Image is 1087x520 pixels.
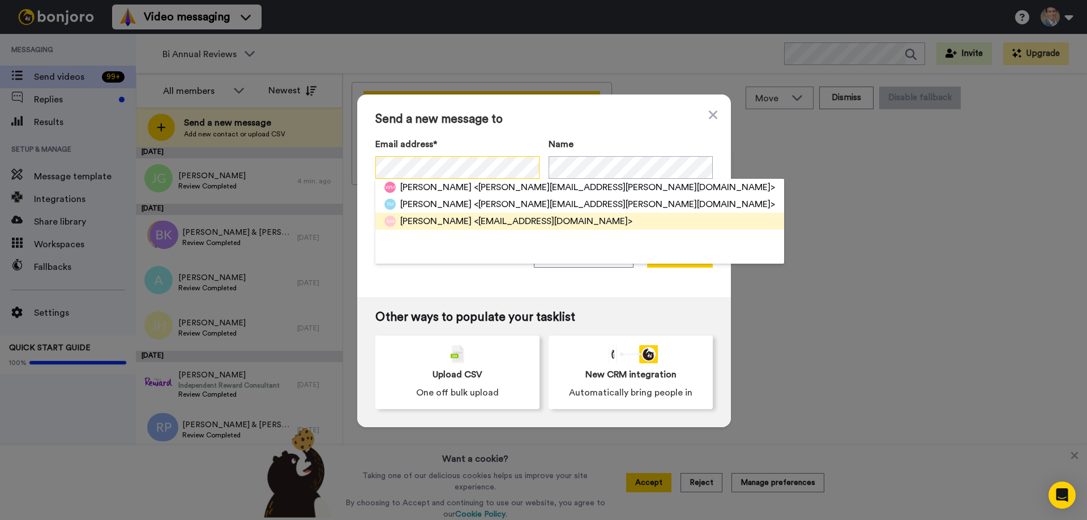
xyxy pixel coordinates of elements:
[433,368,482,381] span: Upload CSV
[400,214,472,228] span: [PERSON_NAME]
[1049,482,1076,509] div: Open Intercom Messenger
[474,181,775,194] span: <[PERSON_NAME][EMAIL_ADDRESS][PERSON_NAME][DOMAIN_NAME]>
[384,182,396,193] img: wm.png
[375,113,713,126] span: Send a new message to
[474,197,775,211] span: <[PERSON_NAME][EMAIL_ADDRESS][PERSON_NAME][DOMAIN_NAME]>
[384,199,396,210] img: tm.png
[585,368,677,381] span: New CRM integration
[400,181,472,194] span: [PERSON_NAME]
[416,386,499,399] span: One off bulk upload
[400,197,472,211] span: [PERSON_NAME]
[451,345,464,363] img: csv-grey.png
[375,311,713,324] span: Other ways to populate your tasklist
[375,137,540,151] label: Email address*
[604,345,658,363] div: animation
[384,216,396,227] img: am.png
[549,137,574,151] span: Name
[474,214,632,228] span: <[EMAIL_ADDRESS][DOMAIN_NAME]>
[569,386,692,399] span: Automatically bring people in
